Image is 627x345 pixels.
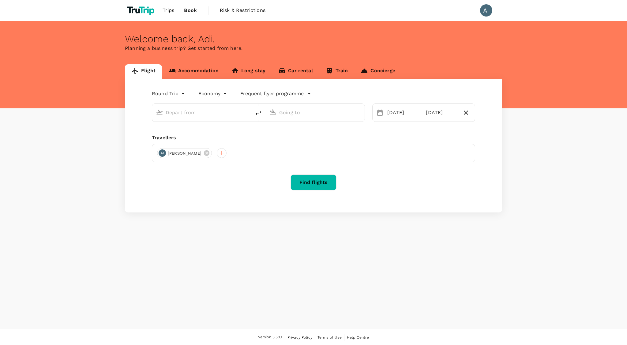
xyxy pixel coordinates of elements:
[360,112,362,113] button: Open
[198,89,228,99] div: Economy
[287,334,312,341] a: Privacy Policy
[159,149,166,157] div: AI
[319,64,355,79] a: Train
[317,335,342,339] span: Terms of Use
[347,334,369,341] a: Help Centre
[125,33,502,45] div: Welcome back , Adi .
[125,4,158,17] img: TruTrip logo
[354,64,401,79] a: Concierge
[385,107,421,119] div: [DATE]
[125,64,162,79] a: Flight
[240,90,311,97] button: Frequent flyer programme
[152,89,186,99] div: Round Trip
[163,7,175,14] span: Trips
[480,4,492,17] div: AI
[291,174,336,190] button: Find flights
[272,64,319,79] a: Car rental
[164,150,205,156] span: [PERSON_NAME]
[220,7,265,14] span: Risk & Restrictions
[240,90,304,97] p: Frequent flyer programme
[423,107,459,119] div: [DATE]
[258,334,282,340] span: Version 3.50.1
[125,45,502,52] p: Planning a business trip? Get started from here.
[279,108,352,117] input: Going to
[162,64,225,79] a: Accommodation
[347,335,369,339] span: Help Centre
[247,112,248,113] button: Open
[251,106,266,120] button: delete
[166,108,238,117] input: Depart from
[287,335,312,339] span: Privacy Policy
[225,64,272,79] a: Long stay
[184,7,197,14] span: Book
[317,334,342,341] a: Terms of Use
[157,148,212,158] div: AI[PERSON_NAME]
[152,134,475,141] div: Travellers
